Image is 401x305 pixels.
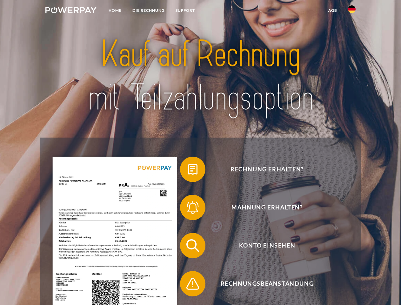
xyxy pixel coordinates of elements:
span: Konto einsehen [189,233,345,258]
a: SUPPORT [170,5,200,16]
span: Mahnung erhalten? [189,195,345,220]
a: Home [103,5,127,16]
img: qb_search.svg [185,238,201,254]
a: agb [323,5,343,16]
img: logo-powerpay-white.svg [45,7,97,13]
button: Konto einsehen [180,233,345,258]
button: Rechnung erhalten? [180,157,345,182]
button: Mahnung erhalten? [180,195,345,220]
img: qb_warning.svg [185,276,201,292]
button: Rechnungsbeanstandung [180,271,345,296]
img: qb_bill.svg [185,161,201,177]
img: title-powerpay_de.svg [61,30,340,122]
img: qb_bell.svg [185,200,201,215]
span: Rechnungsbeanstandung [189,271,345,296]
a: DIE RECHNUNG [127,5,170,16]
img: de [348,5,356,13]
span: Rechnung erhalten? [189,157,345,182]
